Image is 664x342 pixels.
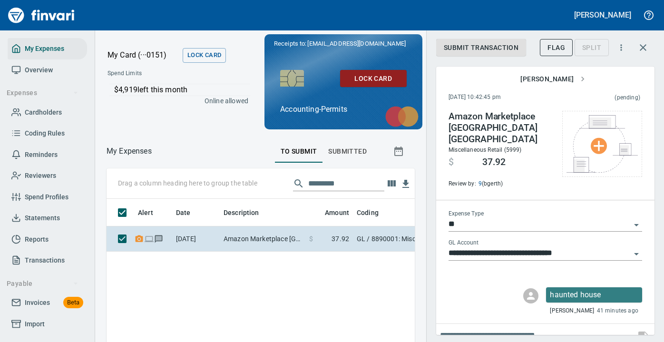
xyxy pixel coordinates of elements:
td: Amazon Marketplace [GEOGRAPHIC_DATA] [GEOGRAPHIC_DATA] [220,226,305,252]
div: Transaction still pending, cannot split yet. It usually takes 2-3 days for a merchant to settle a... [575,43,609,51]
span: Receipt Required [134,235,144,242]
span: Submitted [328,146,367,157]
span: Beta [63,297,83,308]
span: Coding [357,207,379,218]
img: Finvari [6,4,77,27]
a: Statements [8,207,87,229]
img: mastercard.svg [381,101,423,132]
button: Flag [540,39,573,57]
span: Transactions [25,254,65,266]
button: Submit Transaction [436,39,526,57]
button: Lock Card [340,70,407,88]
nav: breadcrumb [107,146,152,157]
button: Download table [399,177,413,191]
button: Choose columns to display [384,176,399,191]
td: [DATE] [172,226,220,252]
span: 41 minutes ago [597,306,638,316]
span: Submit Transaction [444,42,518,54]
span: [EMAIL_ADDRESS][DOMAIN_NAME] [306,39,406,48]
span: Reports [25,234,49,245]
button: Payable [3,275,82,293]
span: Has messages [154,235,164,242]
span: Alert [138,207,153,218]
span: Review by: (bgerth) [449,179,553,189]
p: Accounting-Permits [280,104,407,115]
span: Payable [7,278,78,290]
a: Reminders [8,144,87,166]
span: [PERSON_NAME] [550,306,594,316]
a: Transactions [8,250,87,271]
p: Receipts to: [274,39,413,49]
span: Amount [325,207,349,218]
span: My Expenses [25,43,64,55]
span: Spend Profiles [25,191,68,203]
span: To Submit [281,146,317,157]
span: Online transaction [144,235,154,242]
span: Overview [25,64,53,76]
span: Coding [357,207,391,218]
span: Import [25,318,45,330]
h5: [PERSON_NAME] [574,10,631,20]
span: Date [176,207,191,218]
span: Alert [138,207,166,218]
label: GL Account [449,240,478,246]
p: My Card (···0151) [107,49,179,61]
p: My Expenses [107,146,152,157]
button: Lock Card [183,48,226,63]
img: Select file [566,115,638,173]
button: [PERSON_NAME] [572,8,634,22]
span: This charge has not been settled by the merchant yet. This usually takes a couple of days but in ... [558,93,640,103]
a: Coding Rules [8,123,87,144]
span: Description [224,207,259,218]
span: Reviewers [25,170,56,182]
button: Expenses [3,84,82,102]
button: [PERSON_NAME] [517,70,589,88]
h4: Amazon Marketplace [GEOGRAPHIC_DATA] [GEOGRAPHIC_DATA] [449,111,553,145]
a: InvoicesBeta [8,292,87,313]
span: 37.92 [482,156,506,168]
button: Close transaction [632,36,654,59]
button: Open [630,247,643,261]
a: Reviewers [8,165,87,186]
label: Expense Type [449,211,484,217]
span: Date [176,207,203,218]
p: Drag a column heading here to group the table [118,178,257,188]
span: Spend Limits [107,69,194,78]
p: Online allowed [100,96,248,106]
span: 37.92 [332,234,349,244]
td: GL / 8890001: Miscellaneous Expenses - EC [353,226,591,252]
a: Reports [8,229,87,250]
span: Amount [312,207,349,218]
button: Open [630,218,643,232]
button: More [611,37,632,58]
span: Cardholders [25,107,62,118]
span: $ [449,156,454,168]
span: Lock Card [348,73,399,85]
a: 9 [476,180,482,187]
span: Description [224,207,272,218]
span: [DATE] 10:42:45 pm [449,93,558,102]
a: Overview [8,59,87,81]
span: Expenses [7,87,78,99]
p: haunted house [550,289,638,301]
div: Click for options [546,287,642,303]
a: Import [8,313,87,335]
span: Coding Rules [25,127,65,139]
span: Flag [547,42,565,54]
span: Lock Card [187,50,221,61]
a: My Expenses [8,38,87,59]
span: Miscellaneous Retail (5999) [449,147,522,153]
span: Invoices [25,297,50,309]
span: Statements [25,212,60,224]
a: Cardholders [8,102,87,123]
span: Reminders [25,149,58,161]
p: $4,919 left this month [114,84,250,96]
a: Spend Profiles [8,186,87,208]
span: [PERSON_NAME] [520,73,585,85]
span: $ [309,234,313,244]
